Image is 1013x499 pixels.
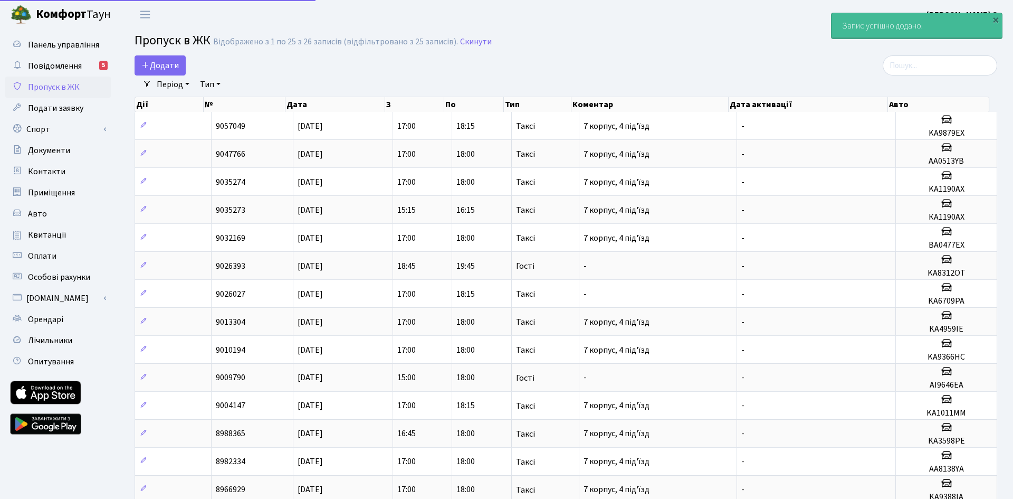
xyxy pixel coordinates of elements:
span: [DATE] [298,344,323,356]
a: Приміщення [5,182,111,203]
a: Особові рахунки [5,267,111,288]
span: 17:00 [397,344,416,356]
span: 19:45 [456,260,475,272]
span: 18:00 [456,148,475,160]
span: Таксі [516,486,535,494]
span: [DATE] [298,456,323,468]
span: 7 корпус, 4 під'їзд [584,484,649,496]
span: Таксі [516,402,535,410]
a: Квитанції [5,224,111,246]
span: Пропуск в ЖК [28,81,80,93]
button: Переключити навігацію [132,6,158,23]
span: - [741,400,744,412]
span: 9057049 [216,120,245,132]
span: Гості [516,262,534,270]
a: Повідомлення5 [5,55,111,77]
div: × [990,14,1001,25]
span: [DATE] [298,232,323,244]
span: 7 корпус, 4 під'їзд [584,148,649,160]
span: Таксі [516,458,535,466]
span: 7 корпус, 4 під'їзд [584,428,649,440]
th: Коментар [571,97,729,112]
span: 7 корпус, 4 під'їзд [584,456,649,468]
a: Оплати [5,246,111,267]
a: [PERSON_NAME] О. [926,8,1000,21]
h5: KA8312OT [900,268,992,278]
span: 16:45 [397,428,416,440]
input: Пошук... [883,55,997,76]
a: Лічильники [5,330,111,351]
a: Спорт [5,119,111,140]
a: Документи [5,140,111,161]
span: - [741,120,744,132]
span: Таксі [516,206,535,214]
span: Таксі [516,150,535,158]
span: [DATE] [298,120,323,132]
span: - [741,176,744,188]
span: - [741,260,744,272]
span: - [741,232,744,244]
span: 18:15 [456,120,475,132]
th: З [385,97,445,112]
span: 17:00 [397,400,416,412]
span: Контакти [28,166,65,177]
span: 18:15 [456,288,475,300]
b: [PERSON_NAME] О. [926,9,1000,21]
b: Комфорт [36,6,87,23]
span: [DATE] [298,400,323,412]
span: 9026027 [216,288,245,300]
span: 18:00 [456,316,475,328]
th: Тип [504,97,571,112]
a: Панель управління [5,34,111,55]
span: - [741,344,744,356]
img: logo.png [11,4,32,25]
span: 17:00 [397,232,416,244]
th: Авто [888,97,989,112]
th: По [444,97,504,112]
span: Особові рахунки [28,271,90,283]
div: Відображено з 1 по 25 з 26 записів (відфільтровано з 25 записів). [213,37,458,47]
span: - [741,428,744,440]
span: 7 корпус, 4 під'їзд [584,316,649,328]
span: 9013304 [216,316,245,328]
a: [DOMAIN_NAME] [5,288,111,309]
a: Подати заявку [5,98,111,119]
span: 18:15 [456,400,475,412]
h5: AA8138YA [900,464,992,474]
a: Додати [135,55,186,76]
h5: KA9366HC [900,352,992,362]
span: 9035273 [216,204,245,216]
span: [DATE] [298,148,323,160]
span: 18:00 [456,232,475,244]
th: Дата активації [729,97,888,112]
span: Таксі [516,290,535,298]
a: Тип [196,76,225,93]
span: 7 корпус, 4 під'їзд [584,204,649,216]
span: 7 корпус, 4 під'їзд [584,120,649,132]
div: Запис успішно додано. [832,13,1002,39]
span: 17:00 [397,316,416,328]
span: Орендарі [28,314,63,325]
h5: KA6709PA [900,296,992,306]
span: 18:00 [456,344,475,356]
span: 9010194 [216,344,245,356]
span: 8982334 [216,456,245,468]
a: Орендарі [5,309,111,330]
span: Лічильники [28,335,72,346]
a: Контакти [5,161,111,182]
span: 18:00 [456,456,475,468]
span: 17:00 [397,176,416,188]
span: - [741,484,744,496]
span: [DATE] [298,288,323,300]
div: 5 [99,61,108,70]
th: Дата [285,97,385,112]
span: 7 корпус, 4 під'їзд [584,344,649,356]
h5: KA1011MM [900,408,992,418]
span: Таксі [516,318,535,326]
span: - [584,260,587,272]
span: 9026393 [216,260,245,272]
span: [DATE] [298,428,323,440]
h5: AA0513YB [900,156,992,166]
span: - [741,148,744,160]
span: 9009790 [216,372,245,384]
